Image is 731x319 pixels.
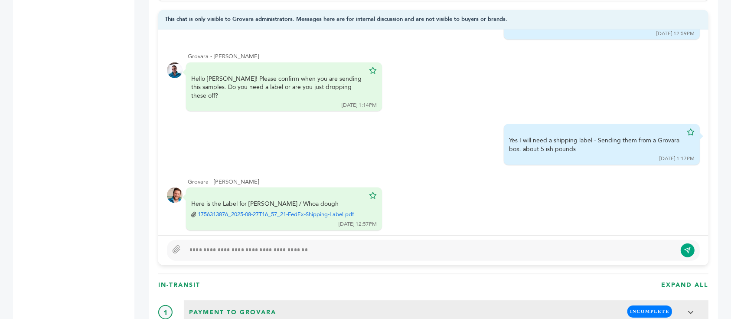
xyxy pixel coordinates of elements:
[656,30,695,37] div: [DATE] 12:59PM
[158,10,708,30] div: This chat is only visible to Grovara administrators. Messages here are for internal discussion an...
[661,281,708,289] h3: EXPAND ALL
[509,136,682,153] div: Yes I will need a shipping label - Sending them from a Grovara box. about 5 ish pounds
[191,75,365,100] div: Hello [PERSON_NAME]! Please confirm when you are sending this samples. Do you need a label or are...
[158,281,200,289] h3: In-Transit
[191,200,365,219] div: Here is the Label for [PERSON_NAME] / Whoa dough
[198,210,354,218] a: 1756313876_2025-08-27T16_57_21-FedEx-Shipping-Label.pdf
[339,220,377,228] div: [DATE] 12:57PM
[188,178,700,186] div: Grovara - [PERSON_NAME]
[659,155,695,162] div: [DATE] 1:17PM
[627,306,672,317] span: INCOMPLETE
[342,102,377,109] div: [DATE] 1:14PM
[188,53,700,60] div: Grovara - [PERSON_NAME]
